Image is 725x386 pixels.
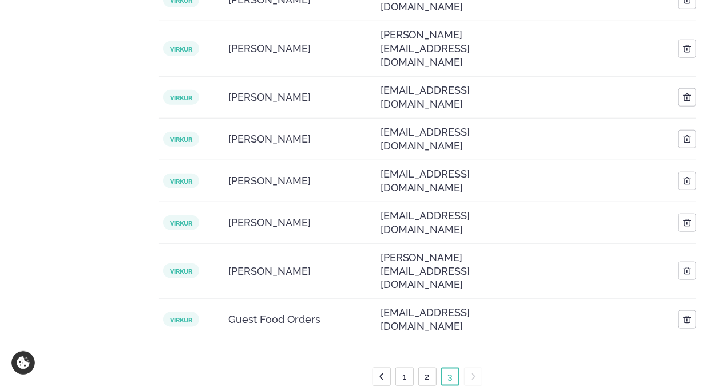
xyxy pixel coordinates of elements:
[11,351,35,375] a: Cookie settings
[163,41,199,56] span: virkur
[381,251,494,292] span: [PERSON_NAME][EMAIL_ADDRESS][DOMAIN_NAME]
[163,312,199,327] span: virkur
[163,215,199,230] span: virkur
[228,42,311,56] span: [PERSON_NAME]
[423,368,433,386] a: 2
[228,313,320,326] span: Guest Food Orders
[228,90,311,104] span: [PERSON_NAME]
[163,263,199,278] span: virkur
[381,28,494,69] span: [PERSON_NAME][EMAIL_ADDRESS][DOMAIN_NAME]
[228,174,311,188] span: [PERSON_NAME]
[228,265,311,278] span: [PERSON_NAME]
[381,125,494,153] span: [EMAIL_ADDRESS][DOMAIN_NAME]
[228,132,311,146] span: [PERSON_NAME]
[163,132,199,147] span: virkur
[381,306,494,333] span: [EMAIL_ADDRESS][DOMAIN_NAME]
[228,216,311,230] span: [PERSON_NAME]
[446,368,455,386] a: 3
[381,167,494,195] span: [EMAIL_ADDRESS][DOMAIN_NAME]
[381,209,494,237] span: [EMAIL_ADDRESS][DOMAIN_NAME]
[401,368,409,386] a: 1
[163,174,199,188] span: virkur
[381,84,494,111] span: [EMAIL_ADDRESS][DOMAIN_NAME]
[163,90,199,105] span: virkur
